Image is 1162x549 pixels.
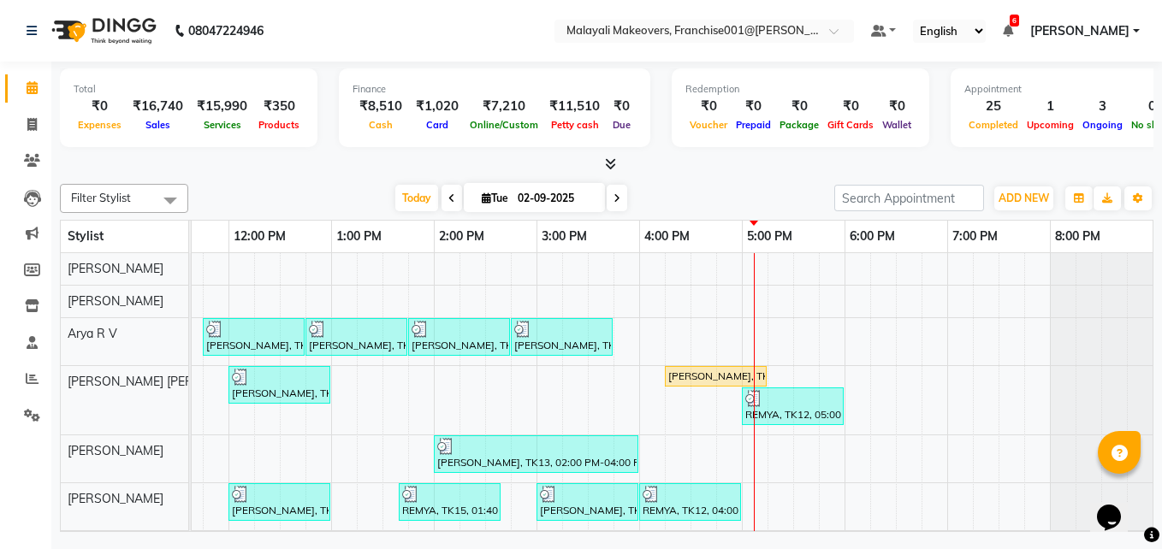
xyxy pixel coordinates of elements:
[74,119,126,131] span: Expenses
[513,186,598,211] input: 2025-09-02
[353,82,637,97] div: Finance
[1023,119,1078,131] span: Upcoming
[465,119,542,131] span: Online/Custom
[477,192,513,204] span: Tue
[465,97,542,116] div: ₹7,210
[409,97,465,116] div: ₹1,020
[229,224,290,249] a: 12:00 PM
[732,97,775,116] div: ₹0
[823,119,878,131] span: Gift Cards
[332,224,386,249] a: 1:00 PM
[435,224,489,249] a: 2:00 PM
[685,97,732,116] div: ₹0
[188,7,264,55] b: 08047224946
[68,293,163,309] span: [PERSON_NAME]
[685,82,916,97] div: Redemption
[307,321,406,353] div: [PERSON_NAME], TK10, 12:45 PM-01:45 PM, Un -Tan Facial
[254,97,304,116] div: ₹350
[964,97,1023,116] div: 25
[823,97,878,116] div: ₹0
[199,119,246,131] span: Services
[1051,224,1105,249] a: 8:00 PM
[68,228,104,244] span: Stylist
[878,97,916,116] div: ₹0
[542,97,607,116] div: ₹11,510
[436,438,637,470] div: [PERSON_NAME], TK13, 02:00 PM-04:00 PM, Keratin Spa,Eyebrows Threading
[513,321,611,353] div: [PERSON_NAME], TK10, 02:45 PM-03:45 PM, [DEMOGRAPHIC_DATA] Hair Spa
[608,119,635,131] span: Due
[1030,22,1129,40] span: [PERSON_NAME]
[205,321,303,353] div: [PERSON_NAME], TK09, 11:45 AM-12:45 PM, Eyebrows Threading
[775,119,823,131] span: Package
[141,119,175,131] span: Sales
[190,97,254,116] div: ₹15,990
[537,224,591,249] a: 3:00 PM
[743,224,797,249] a: 5:00 PM
[230,369,329,401] div: [PERSON_NAME], TK07, 12:00 PM-01:00 PM, [DEMOGRAPHIC_DATA] Hair Spa
[948,224,1002,249] a: 7:00 PM
[74,97,126,116] div: ₹0
[410,321,508,353] div: [PERSON_NAME], TK10, 01:45 PM-02:45 PM, Half Arm Waxing
[732,119,775,131] span: Prepaid
[126,97,190,116] div: ₹16,740
[667,369,765,384] div: [PERSON_NAME], TK20, 04:15 PM-05:15 PM, D-Tan Cleanup
[744,390,842,422] div: REMYA, TK12, 05:00 PM-06:00 PM, Child Style Cut
[685,119,732,131] span: Voucher
[775,97,823,116] div: ₹0
[547,119,603,131] span: Petty cash
[71,191,131,204] span: Filter Stylist
[1003,23,1013,38] a: 6
[422,119,453,131] span: Card
[845,224,899,249] a: 6:00 PM
[353,97,409,116] div: ₹8,510
[999,192,1049,204] span: ADD NEW
[400,486,499,518] div: REMYA, TK15, 01:40 PM-02:40 PM, [DEMOGRAPHIC_DATA] [PERSON_NAME] Trim
[607,97,637,116] div: ₹0
[1078,97,1127,116] div: 3
[1023,97,1078,116] div: 1
[68,443,163,458] span: [PERSON_NAME]
[74,82,304,97] div: Total
[68,491,163,506] span: [PERSON_NAME]
[1078,119,1127,131] span: Ongoing
[365,119,397,131] span: Cash
[640,224,694,249] a: 4:00 PM
[68,261,163,276] span: [PERSON_NAME]
[68,326,117,341] span: Arya R V
[254,119,304,131] span: Products
[834,185,984,211] input: Search Appointment
[1010,15,1019,27] span: 6
[68,374,263,389] span: [PERSON_NAME] [PERSON_NAME]
[878,119,916,131] span: Wallet
[1090,481,1145,532] iframe: chat widget
[538,486,637,518] div: [PERSON_NAME], TK13, 03:00 PM-04:00 PM, U /V Straight cut
[44,7,161,55] img: logo
[641,486,739,518] div: REMYA, TK12, 04:00 PM-05:00 PM, Child Style Cut
[964,119,1023,131] span: Completed
[230,486,329,518] div: [PERSON_NAME], TK07, 12:00 PM-01:00 PM, [DEMOGRAPHIC_DATA] Normal Hair Cut
[395,185,438,211] span: Today
[994,186,1053,210] button: ADD NEW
